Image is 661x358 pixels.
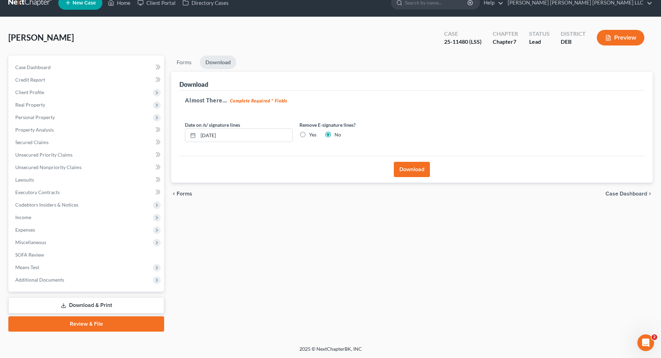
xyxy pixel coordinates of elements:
[15,252,44,258] span: SOFA Review
[309,131,316,138] label: Yes
[15,277,64,283] span: Additional Documents
[15,264,39,270] span: Means Test
[15,214,31,220] span: Income
[8,297,164,314] a: Download & Print
[394,162,430,177] button: Download
[647,191,653,197] i: chevron_right
[513,38,516,45] span: 7
[73,0,96,6] span: New Case
[10,186,164,199] a: Executory Contracts
[15,227,35,233] span: Expenses
[15,189,60,195] span: Executory Contracts
[15,102,45,108] span: Real Property
[10,174,164,186] a: Lawsuits
[185,121,240,128] label: Date on /s/ signature lines
[15,89,44,95] span: Client Profile
[10,161,164,174] a: Unsecured Nonpriority Claims
[8,316,164,332] a: Review & File
[444,30,482,38] div: Case
[10,149,164,161] a: Unsecured Priority Claims
[171,191,177,197] i: chevron_left
[493,38,518,46] div: Chapter
[10,61,164,74] a: Case Dashboard
[15,64,51,70] span: Case Dashboard
[230,98,287,103] strong: Complete Required * Fields
[561,38,586,46] div: DEB
[597,30,644,45] button: Preview
[493,30,518,38] div: Chapter
[529,30,550,38] div: Status
[15,139,49,145] span: Secured Claims
[561,30,586,38] div: District
[171,56,197,69] a: Forms
[200,56,236,69] a: Download
[10,249,164,261] a: SOFA Review
[15,152,73,158] span: Unsecured Priority Claims
[171,191,202,197] button: chevron_left Forms
[10,136,164,149] a: Secured Claims
[177,191,192,197] span: Forms
[605,191,653,197] a: Case Dashboard chevron_right
[179,80,208,89] div: Download
[15,77,45,83] span: Credit Report
[198,129,292,142] input: MM/DD/YYYY
[444,38,482,46] div: 25-11480 (LSS)
[15,202,78,208] span: Codebtors Insiders & Notices
[185,96,639,105] h5: Almost There...
[15,127,54,133] span: Property Analysis
[15,177,34,183] span: Lawsuits
[10,124,164,136] a: Property Analysis
[8,32,74,42] span: [PERSON_NAME]
[15,114,55,120] span: Personal Property
[529,38,550,46] div: Lead
[15,164,82,170] span: Unsecured Nonpriority Claims
[299,121,407,128] label: Remove E-signature lines?
[637,334,654,351] iframe: Intercom live chat
[133,345,528,358] div: 2025 © NextChapterBK, INC
[15,239,46,245] span: Miscellaneous
[10,74,164,86] a: Credit Report
[334,131,341,138] label: No
[605,191,647,197] span: Case Dashboard
[652,334,657,340] span: 2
